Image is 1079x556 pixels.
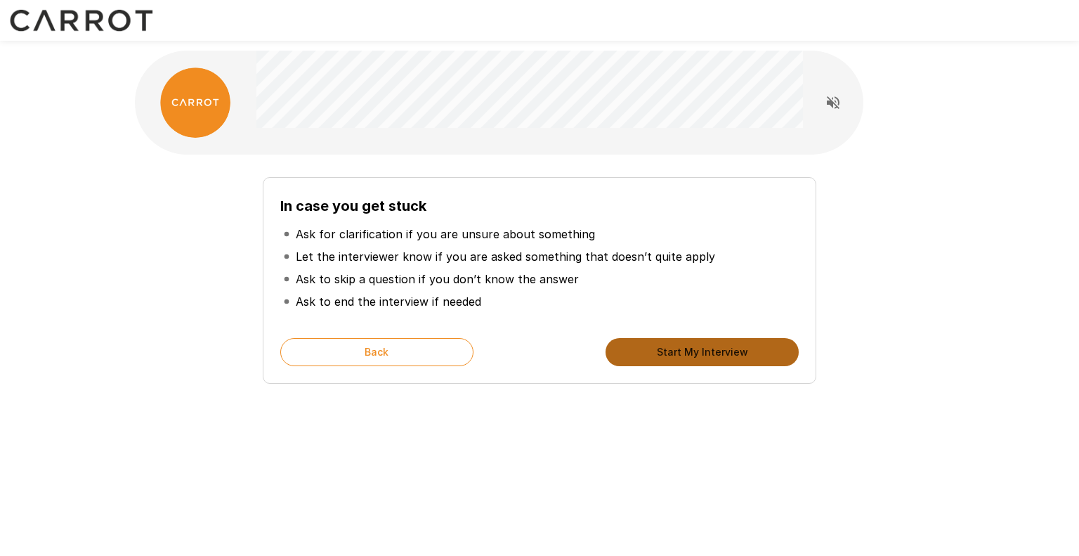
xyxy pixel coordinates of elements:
img: carrot_logo.png [160,67,230,138]
b: In case you get stuck [280,198,426,214]
p: Ask to skip a question if you don’t know the answer [296,271,579,287]
p: Let the interviewer know if you are asked something that doesn’t quite apply [296,248,715,265]
button: Back [280,338,473,366]
p: Ask for clarification if you are unsure about something [296,226,595,243]
p: Ask to end the interview if needed [296,293,481,310]
button: Start My Interview [606,338,799,366]
button: Read questions aloud [819,89,847,117]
